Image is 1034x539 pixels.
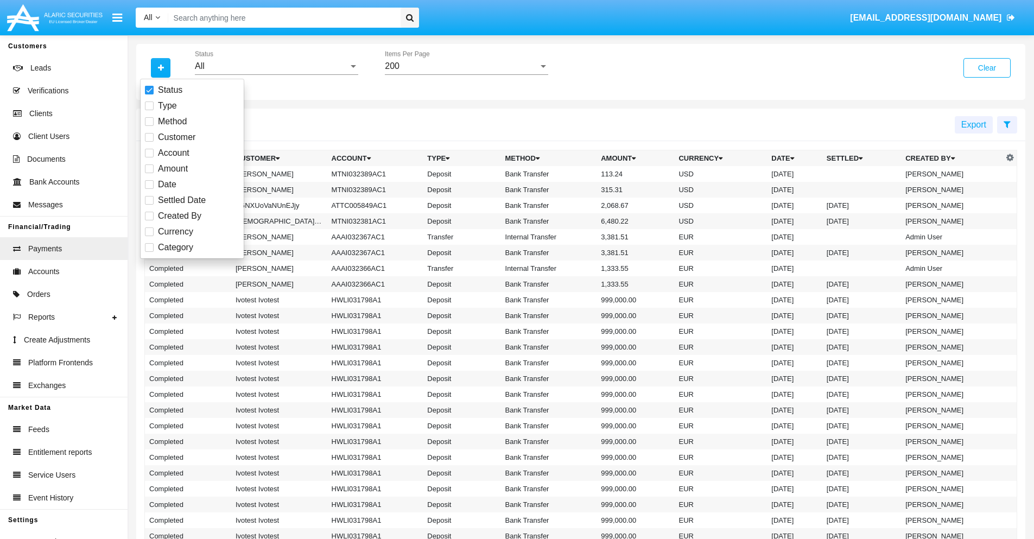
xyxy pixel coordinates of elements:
td: Ivotest Ivotest [231,308,327,324]
td: Completed [145,324,231,339]
td: EUR [674,292,767,308]
td: 999,000.00 [597,481,674,497]
td: [DEMOGRAPHIC_DATA] Watsica [231,213,327,229]
td: [DATE] [767,308,822,324]
td: EUR [674,276,767,292]
td: Ivotest Ivotest [231,481,327,497]
td: EUR [674,261,767,276]
td: [DATE] [822,292,901,308]
td: Bank Transfer [501,292,597,308]
td: [PERSON_NAME] [901,449,1003,465]
td: 999,000.00 [597,418,674,434]
button: Clear [963,58,1011,78]
td: Deposit [423,355,500,371]
td: Admin User [901,261,1003,276]
td: Completed [145,339,231,355]
span: Entitlement reports [28,447,92,458]
td: EUR [674,402,767,418]
span: Platform Frontends [28,357,93,369]
td: 999,000.00 [597,449,674,465]
td: Completed [145,434,231,449]
span: Orders [27,289,50,300]
td: Deposit [423,434,500,449]
span: [EMAIL_ADDRESS][DOMAIN_NAME] [850,13,1001,22]
td: [PERSON_NAME] [901,481,1003,497]
td: [DATE] [767,292,822,308]
td: [DATE] [767,402,822,418]
td: USD [674,198,767,213]
td: [DATE] [767,276,822,292]
td: 3,381.51 [597,229,674,245]
span: Export [961,120,986,129]
td: [DATE] [822,339,901,355]
td: [DATE] [767,449,822,465]
td: Ivotest Ivotest [231,497,327,512]
td: [PERSON_NAME] [901,355,1003,371]
span: Service Users [28,470,75,481]
td: [DATE] [822,198,901,213]
td: [DATE] [822,465,901,481]
td: [PERSON_NAME] [901,166,1003,182]
span: Date [158,178,176,191]
td: MTNI032389AC1 [327,166,423,182]
td: HWLI031798A1 [327,465,423,481]
td: Deposit [423,339,500,355]
span: Amount [158,162,188,175]
td: Bank Transfer [501,355,597,371]
td: Ivotest Ivotest [231,465,327,481]
td: Bank Transfer [501,434,597,449]
td: 999,000.00 [597,371,674,386]
td: [PERSON_NAME] [901,465,1003,481]
td: [PERSON_NAME] [901,245,1003,261]
td: ATTC005849AC1 [327,198,423,213]
td: [DATE] [767,213,822,229]
td: Completed [145,402,231,418]
td: 113.24 [597,166,674,182]
td: EUR [674,355,767,371]
td: [PERSON_NAME] [231,229,327,245]
td: Bank Transfer [501,198,597,213]
td: Bank Transfer [501,166,597,182]
td: Deposit [423,198,500,213]
td: EUR [674,245,767,261]
span: Documents [27,154,66,165]
td: Ivotest Ivotest [231,371,327,386]
td: HWLI031798A1 [327,449,423,465]
span: All [195,61,205,71]
td: [PERSON_NAME] [901,371,1003,386]
td: Bank Transfer [501,402,597,418]
span: Account [158,147,189,160]
span: All [144,13,153,22]
td: [DATE] [822,434,901,449]
td: EUR [674,512,767,528]
span: Verifications [28,85,68,97]
td: dGNXUoVaNUnEJjy [231,198,327,213]
td: [DATE] [822,276,901,292]
td: [DATE] [822,512,901,528]
td: [PERSON_NAME] [231,261,327,276]
td: Deposit [423,465,500,481]
td: Bank Transfer [501,276,597,292]
span: Leads [30,62,51,74]
td: HWLI031798A1 [327,402,423,418]
td: Deposit [423,512,500,528]
td: Bank Transfer [501,386,597,402]
td: [DATE] [822,355,901,371]
td: EUR [674,418,767,434]
td: Bank Transfer [501,324,597,339]
th: Created By [901,150,1003,167]
td: Internal Transfer [501,229,597,245]
td: EUR [674,481,767,497]
td: Internal Transfer [501,261,597,276]
th: Date [767,150,822,167]
td: Completed [145,276,231,292]
td: [DATE] [767,229,822,245]
td: Completed [145,386,231,402]
span: Type [158,99,177,112]
td: [PERSON_NAME] [231,276,327,292]
td: [DATE] [767,371,822,386]
td: [PERSON_NAME] [901,198,1003,213]
td: HWLI031798A1 [327,339,423,355]
td: [PERSON_NAME] [231,166,327,182]
td: [DATE] [822,497,901,512]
